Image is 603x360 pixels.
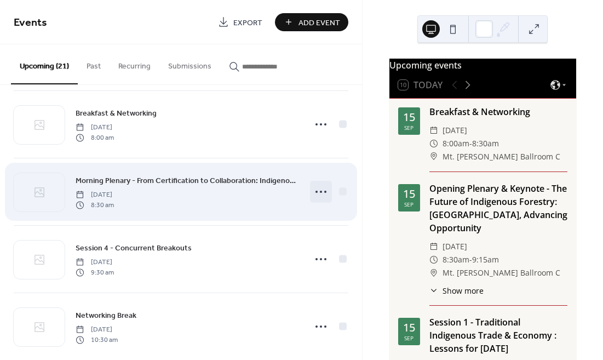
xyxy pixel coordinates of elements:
[76,174,298,187] a: Morning Plenary - From Certification to Collaboration: Indigenous Leadership in the Global Forest...
[76,242,192,254] a: Session 4 - Concurrent Breakouts
[429,137,438,150] div: ​
[76,123,114,133] span: [DATE]
[403,322,415,333] div: 15
[76,175,298,187] span: Morning Plenary - From Certification to Collaboration: Indigenous Leadership in the Global Forest...
[429,182,567,235] div: Opening Plenary & Keynote - The Future of Indigenous Forestry: [GEOGRAPHIC_DATA], Advancing Oppor...
[76,325,118,335] span: [DATE]
[443,240,467,253] span: [DATE]
[469,137,472,150] span: -
[76,108,157,119] span: Breakfast & Networking
[76,243,192,254] span: Session 4 - Concurrent Breakouts
[404,125,414,130] div: Sep
[76,310,136,322] span: Networking Break
[429,266,438,279] div: ​
[76,258,114,267] span: [DATE]
[472,253,499,266] span: 9:15am
[443,253,469,266] span: 8:30am
[110,44,159,83] button: Recurring
[298,17,340,28] span: Add Event
[429,285,484,296] button: ​Show more
[469,253,472,266] span: -
[389,59,576,72] div: Upcoming events
[14,12,47,33] span: Events
[443,266,560,279] span: Mt. [PERSON_NAME] Ballroom C
[78,44,110,83] button: Past
[429,253,438,266] div: ​
[275,13,348,31] button: Add Event
[429,124,438,137] div: ​
[404,202,414,207] div: Sep
[76,133,114,142] span: 8:00 am
[233,17,262,28] span: Export
[443,124,467,137] span: [DATE]
[76,190,114,200] span: [DATE]
[429,240,438,253] div: ​
[429,285,438,296] div: ​
[429,150,438,163] div: ​
[404,335,414,341] div: Sep
[76,267,114,277] span: 9:30 am
[11,44,78,84] button: Upcoming (21)
[429,316,567,355] div: Session 1 - Traditional Indigenous Trade & Economy : Lessons for [DATE]
[210,13,271,31] a: Export
[429,105,567,118] div: Breakfast & Networking
[76,107,157,119] a: Breakfast & Networking
[76,335,118,345] span: 10:30 am
[76,309,136,322] a: Networking Break
[443,150,560,163] span: Mt. [PERSON_NAME] Ballroom C
[472,137,499,150] span: 8:30am
[159,44,220,83] button: Submissions
[76,200,114,210] span: 8:30 am
[443,285,484,296] span: Show more
[403,188,415,199] div: 15
[403,112,415,123] div: 15
[443,137,469,150] span: 8:00am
